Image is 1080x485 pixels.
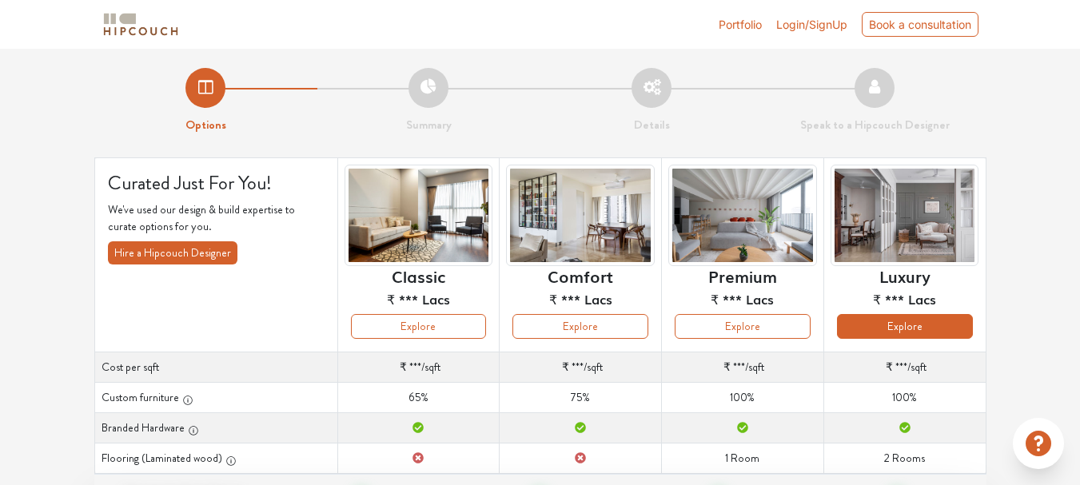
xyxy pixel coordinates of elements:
strong: Details [634,116,670,133]
h6: Comfort [548,266,613,285]
th: Flooring (Laminated wood) [94,443,337,474]
h6: Premium [708,266,777,285]
p: We've used our design & build expertise to curate options for you. [108,201,325,235]
button: Explore [351,314,487,339]
button: Explore [512,314,648,339]
img: header-preview [506,165,655,266]
td: /sqft [500,352,662,383]
th: Custom furniture [94,383,337,413]
img: header-preview [345,165,493,266]
td: 1 Room [662,443,824,474]
td: /sqft [823,352,986,383]
td: /sqft [662,352,824,383]
td: 2 Rooms [823,443,986,474]
strong: Options [185,116,226,133]
div: Book a consultation [862,12,978,37]
td: 75% [500,383,662,413]
strong: Speak to a Hipcouch Designer [800,116,950,133]
img: header-preview [668,165,817,266]
strong: Summary [406,116,452,133]
button: Explore [675,314,811,339]
span: Login/SignUp [776,18,847,31]
td: 100% [662,383,824,413]
h4: Curated Just For You! [108,171,325,194]
img: logo-horizontal.svg [101,10,181,38]
td: 100% [823,383,986,413]
h6: Luxury [879,266,931,285]
h6: Classic [392,266,445,285]
img: header-preview [831,165,979,266]
th: Cost per sqft [94,352,337,383]
a: Portfolio [719,16,762,33]
span: logo-horizontal.svg [101,6,181,42]
td: /sqft [337,352,500,383]
th: Branded Hardware [94,413,337,443]
td: 65% [337,383,500,413]
button: Explore [837,314,973,339]
button: Hire a Hipcouch Designer [108,241,237,264]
